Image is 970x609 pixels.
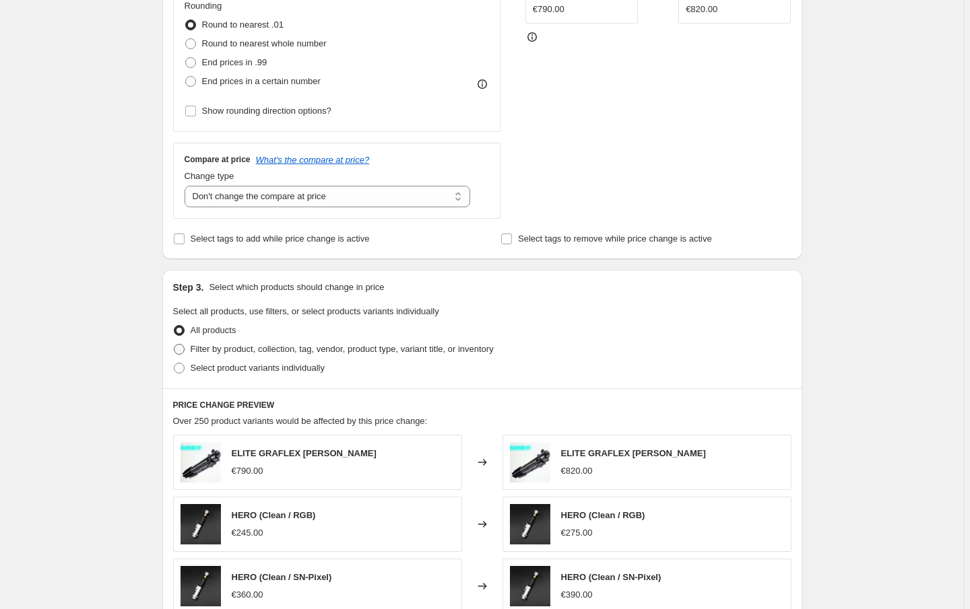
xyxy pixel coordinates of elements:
h3: Compare at price [185,154,251,165]
span: HERO (Clean / SN-Pixel) [561,572,661,582]
span: Round to nearest whole number [202,38,327,48]
h6: PRICE CHANGE PREVIEW [173,400,791,410]
img: 05dd03d38923aa8785f77a4fd1f6d9f9_80x.jpg [181,566,221,606]
img: 05dd03d38923aa8785f77a4fd1f6d9f9_80x.jpg [510,566,550,606]
div: €820.00 [561,464,593,478]
span: Select product variants individually [191,363,325,373]
p: Select which products should change in price [209,281,384,294]
span: Rounding [185,1,222,11]
span: Round to nearest .01 [202,20,284,30]
span: Over 250 product variants would be affected by this price change: [173,416,428,426]
span: Select all products, use filters, or select products variants individually [173,306,439,316]
img: 05dd03d38923aa8785f77a4fd1f6d9f9_80x.jpg [510,504,550,544]
span: HERO (Clean / RGB) [232,510,316,520]
img: il_1000x794.4877330437_mz9x_531141ef-e858-48da-8071-4113e114c758_80x.jpg [510,442,550,482]
span: Select tags to remove while price change is active [518,234,712,244]
span: All products [191,325,236,335]
span: Filter by product, collection, tag, vendor, product type, variant title, or inventory [191,344,494,354]
span: End prices in .99 [202,57,267,67]
span: HERO (Clean / SN-Pixel) [232,572,332,582]
span: End prices in a certain number [202,76,321,86]
span: Show rounding direction options? [202,106,331,116]
div: €820.00 [686,3,717,16]
img: il_1000x794.4877330437_mz9x_531141ef-e858-48da-8071-4113e114c758_80x.jpg [181,442,221,482]
div: €790.00 [232,464,263,478]
button: What's the compare at price? [256,155,370,165]
span: ELITE GRAFLEX [PERSON_NAME] [232,448,377,458]
span: ELITE GRAFLEX [PERSON_NAME] [561,448,706,458]
div: €245.00 [232,526,263,540]
h2: Step 3. [173,281,204,294]
div: €790.00 [533,3,564,16]
span: Change type [185,171,234,181]
div: €360.00 [232,588,263,602]
img: 05dd03d38923aa8785f77a4fd1f6d9f9_80x.jpg [181,504,221,544]
span: Select tags to add while price change is active [191,234,370,244]
span: HERO (Clean / RGB) [561,510,645,520]
div: €390.00 [561,588,593,602]
div: €275.00 [561,526,593,540]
